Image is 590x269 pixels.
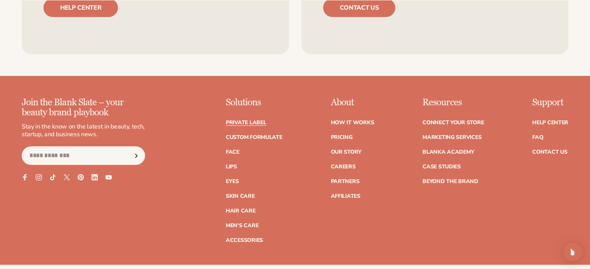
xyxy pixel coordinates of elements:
[226,164,237,170] a: Lips
[226,194,254,199] a: Skin Care
[226,120,266,125] a: Private label
[532,98,568,108] p: Support
[22,123,145,139] p: Stay in the know on the latest in beauty, tech, startup, and business news.
[422,164,461,170] a: Case Studies
[422,149,474,155] a: Blanka Academy
[532,149,567,155] a: Contact Us
[226,238,263,243] a: Accessories
[330,120,374,125] a: How It Works
[226,149,239,155] a: Face
[226,208,255,214] a: Hair Care
[330,149,361,155] a: Our Story
[563,243,582,261] div: Open Intercom Messenger
[422,98,484,108] p: Resources
[422,179,478,184] a: Beyond the brand
[532,120,568,125] a: Help Center
[422,120,484,125] a: Connect your store
[226,179,239,184] a: Eyes
[330,135,352,140] a: Pricing
[226,135,282,140] a: Custom formulate
[128,146,145,165] button: Subscribe
[330,194,360,199] a: Affiliates
[226,98,282,108] p: Solutions
[330,179,359,184] a: Partners
[330,98,374,108] p: About
[330,164,355,170] a: Careers
[532,135,543,140] a: FAQ
[22,98,145,118] p: Join the Blank Slate – your beauty brand playbook
[422,135,481,140] a: Marketing services
[226,223,258,228] a: Men's Care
